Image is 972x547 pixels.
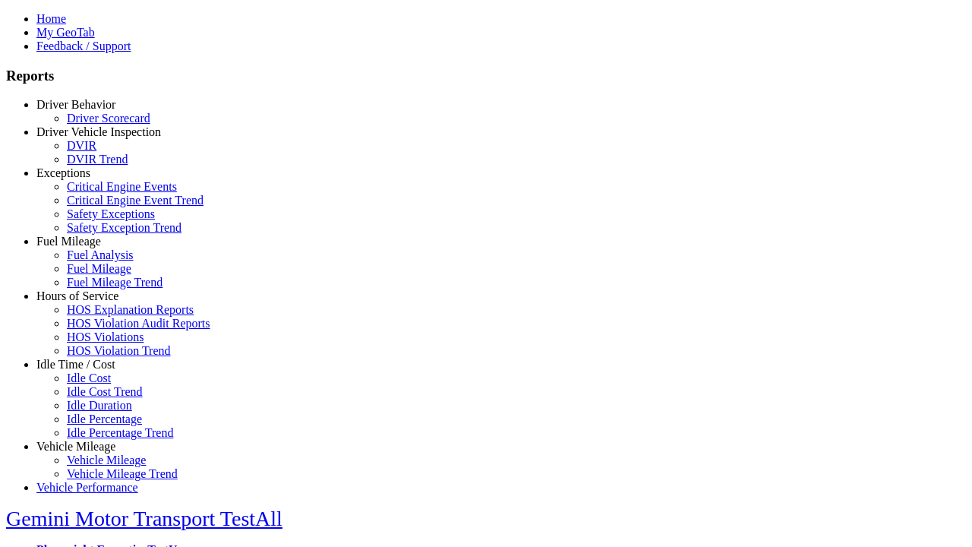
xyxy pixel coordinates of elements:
[36,125,161,138] a: Driver Vehicle Inspection
[67,317,210,330] a: HOS Violation Audit Reports
[67,344,171,357] a: HOS Violation Trend
[36,166,90,179] a: Exceptions
[36,289,118,302] a: Hours of Service
[67,262,131,275] a: Fuel Mileage
[67,454,146,466] a: Vehicle Mileage
[67,207,155,220] a: Safety Exceptions
[36,12,66,25] a: Home
[67,426,173,439] a: Idle Percentage Trend
[67,399,132,412] a: Idle Duration
[6,507,282,530] a: Gemini Motor Transport TestAll
[67,276,163,289] a: Fuel Mileage Trend
[67,112,150,125] a: Driver Scorecard
[67,372,111,384] a: Idle Cost
[67,180,177,193] a: Critical Engine Events
[6,68,966,84] h3: Reports
[36,26,95,39] a: My GeoTab
[36,440,115,453] a: Vehicle Mileage
[67,153,128,166] a: DVIR Trend
[36,98,115,111] a: Driver Behavior
[36,481,138,494] a: Vehicle Performance
[36,358,115,371] a: Idle Time / Cost
[67,221,181,234] a: Safety Exception Trend
[67,139,96,152] a: DVIR
[36,235,101,248] a: Fuel Mileage
[36,40,131,52] a: Feedback / Support
[67,413,142,425] a: Idle Percentage
[67,248,134,261] a: Fuel Analysis
[67,330,144,343] a: HOS Violations
[67,303,194,316] a: HOS Explanation Reports
[67,385,143,398] a: Idle Cost Trend
[67,467,178,480] a: Vehicle Mileage Trend
[67,194,204,207] a: Critical Engine Event Trend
